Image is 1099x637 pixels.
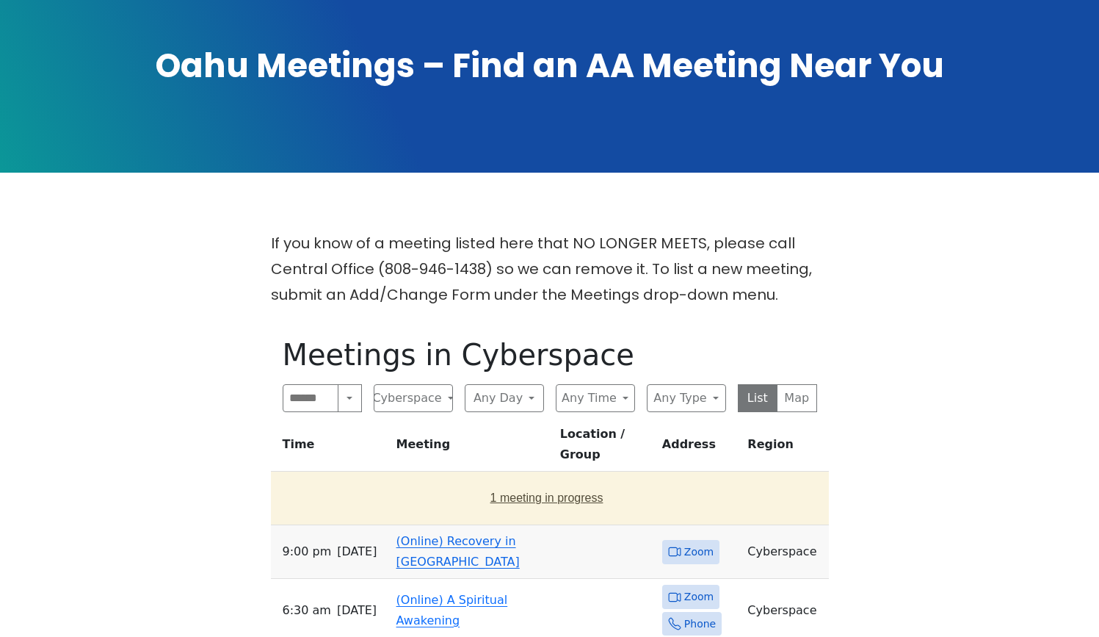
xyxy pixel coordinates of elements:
a: (Online) Recovery in [GEOGRAPHIC_DATA] [396,534,520,569]
h1: Meetings in Cyberspace [283,337,817,373]
h1: Oahu Meetings – Find an AA Meeting Near You [36,43,1064,88]
th: Time [271,424,391,472]
th: Meeting [391,424,554,472]
span: [DATE] [337,541,377,562]
th: Location / Group [554,424,656,472]
button: Any Day [465,384,544,412]
button: 1 meeting in progress [277,478,817,519]
button: Map [777,384,817,412]
button: Search [338,384,361,412]
th: Address [656,424,742,472]
th: Region [741,424,828,472]
input: Search [283,384,339,412]
span: Zoom [684,543,714,561]
span: 6:30 AM [283,600,331,621]
span: [DATE] [337,600,377,621]
button: Cyberspace [374,384,453,412]
span: Zoom [684,588,714,606]
button: List [738,384,778,412]
td: Cyberspace [741,525,828,579]
button: Any Time [556,384,635,412]
span: Phone [684,615,716,633]
p: If you know of a meeting listed here that NO LONGER MEETS, please call Central Office (808-946-14... [271,231,829,308]
a: (Online) A Spiritual Awakening [396,593,508,627]
button: Any Type [647,384,726,412]
span: 9:00 PM [283,541,332,562]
